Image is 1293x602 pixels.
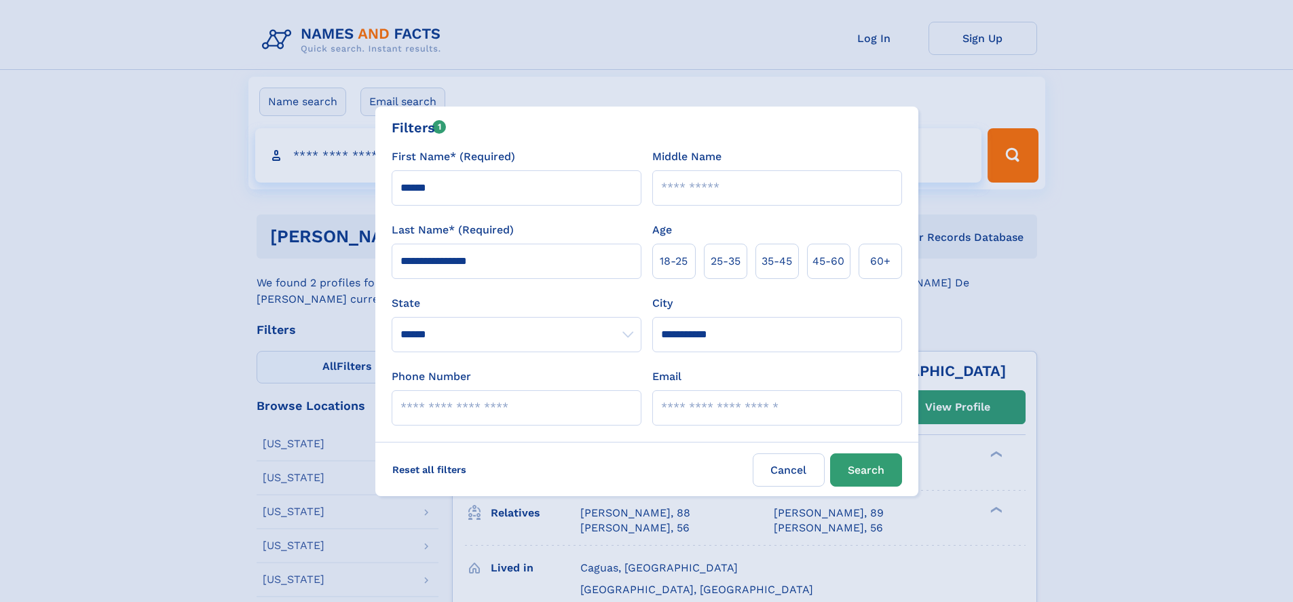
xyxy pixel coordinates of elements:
[652,369,681,385] label: Email
[392,369,471,385] label: Phone Number
[812,253,844,269] span: 45‑60
[652,149,722,165] label: Middle Name
[652,295,673,312] label: City
[392,149,515,165] label: First Name* (Required)
[383,453,475,486] label: Reset all filters
[753,453,825,487] label: Cancel
[870,253,891,269] span: 60+
[711,253,741,269] span: 25‑35
[830,453,902,487] button: Search
[652,222,672,238] label: Age
[392,222,514,238] label: Last Name* (Required)
[660,253,688,269] span: 18‑25
[392,117,447,138] div: Filters
[392,295,641,312] label: State
[762,253,792,269] span: 35‑45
